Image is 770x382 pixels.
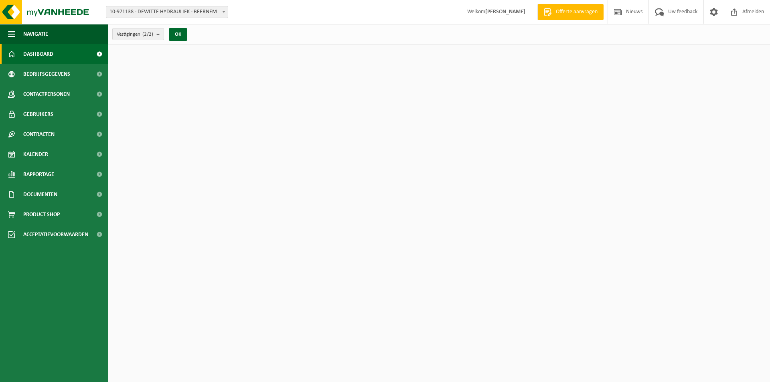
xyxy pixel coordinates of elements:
span: Gebruikers [23,104,53,124]
span: Dashboard [23,44,53,64]
button: OK [169,28,187,41]
span: 10-971138 - DEWITTE HYDRAULIEK - BEERNEM [106,6,228,18]
span: Offerte aanvragen [554,8,600,16]
span: Navigatie [23,24,48,44]
span: Bedrijfsgegevens [23,64,70,84]
span: Acceptatievoorwaarden [23,224,88,245]
count: (2/2) [142,32,153,37]
span: Contracten [23,124,55,144]
button: Vestigingen(2/2) [112,28,164,40]
span: Rapportage [23,164,54,184]
span: Vestigingen [117,28,153,40]
span: Contactpersonen [23,84,70,104]
span: Kalender [23,144,48,164]
strong: [PERSON_NAME] [485,9,525,15]
span: Documenten [23,184,57,204]
a: Offerte aanvragen [537,4,604,20]
span: Product Shop [23,204,60,224]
